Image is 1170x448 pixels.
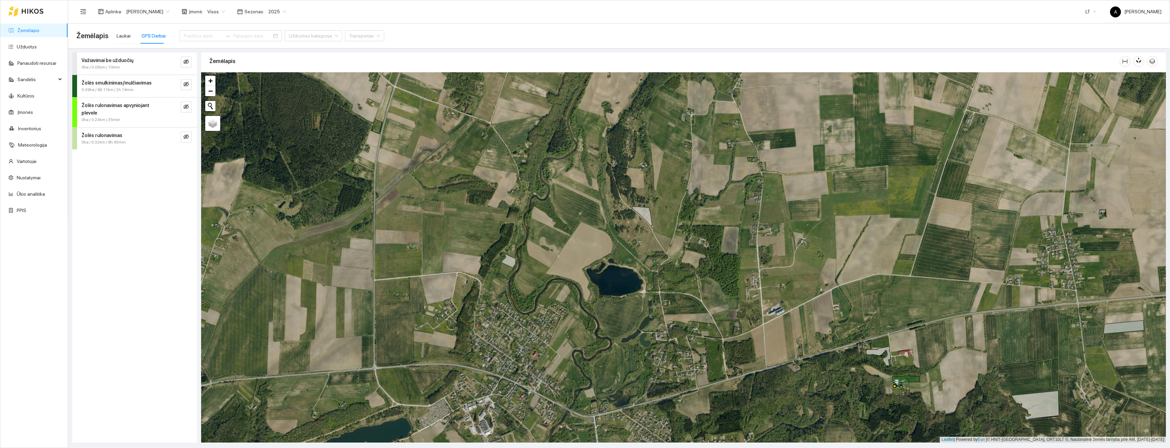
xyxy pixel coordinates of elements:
[117,32,131,40] div: Laukai
[18,142,47,148] a: Meteorologija
[18,126,41,131] a: Inventorius
[181,79,192,90] button: eye-invisible
[209,51,1120,71] div: Žemėlapis
[17,109,33,115] a: Įmonės
[207,6,225,17] span: Visos
[81,87,134,93] span: 0.39ha / 46.11km / 2h 14min
[940,437,1166,443] div: | Powered by © HNIT-[GEOGRAPHIC_DATA]; ORT10LT ©, Nacionalinė žemės tarnyba prie AM, [DATE]-[DATE]
[205,76,215,86] a: Zoom in
[17,93,34,99] a: Kultūros
[205,101,215,111] button: Initiate a new search
[80,9,86,15] span: menu-fold
[244,8,264,15] span: Sezonas :
[237,9,243,14] span: calendar
[1120,59,1130,64] span: column-width
[17,159,36,164] a: Vartotojai
[17,191,45,197] a: Ūkio analitika
[81,58,133,63] strong: Važiavimai be užduočių
[225,33,230,39] span: to
[205,116,220,131] a: Layers
[942,437,954,442] a: Leaflet
[1110,9,1161,14] span: [PERSON_NAME]
[17,73,56,86] span: Sandėlis
[72,128,197,150] div: Žolės rulonavimas0ha / 0.32km / 8h 45mineye-invisible
[183,59,189,65] span: eye-invisible
[17,208,26,213] a: PPIS
[225,33,230,39] span: swap-right
[76,5,90,18] button: menu-fold
[72,98,197,127] div: Žolės rulonavimas apvyniojant plevele0ha / 0.23km / 35mineye-invisible
[81,133,122,138] strong: Žolės rulonavimas
[978,437,985,442] a: Esri
[183,81,189,88] span: eye-invisible
[1085,6,1096,17] span: LT
[181,102,192,113] button: eye-invisible
[81,139,126,146] span: 0ha / 0.32km / 8h 45min
[105,8,122,15] span: Aplinka :
[141,32,166,40] div: GPS Darbai
[205,86,215,96] a: Zoom out
[182,9,187,14] span: shop
[183,104,189,110] span: eye-invisible
[72,75,197,97] div: Žolės smulkinimas/mulčiavimas0.39ha / 46.11km / 2h 14mineye-invisible
[81,64,120,71] span: 0ha / 0.03km / 10min
[17,60,56,66] a: Panaudoti resursai
[81,103,149,116] strong: Žolės rulonavimas apvyniojant plevele
[181,132,192,143] button: eye-invisible
[181,57,192,68] button: eye-invisible
[233,32,272,40] input: Pabaigos data
[72,53,197,75] div: Važiavimai be užduočių0ha / 0.03km / 10mineye-invisible
[208,87,213,95] span: −
[98,9,104,14] span: layout
[76,30,108,41] span: Žemėlapis
[81,117,120,123] span: 0ha / 0.23km / 35min
[17,175,41,180] a: Nustatymai
[1120,56,1130,67] button: column-width
[268,6,286,17] span: 2025
[81,80,152,86] strong: Žolės smulkinimas/mulčiavimas
[1114,6,1117,17] span: A
[986,437,987,442] span: |
[208,76,213,85] span: +
[17,28,40,33] a: Žemėlapis
[17,44,37,49] a: Užduotys
[126,6,169,17] span: Andrius Rimgaila
[184,32,222,40] input: Pradžios data
[183,134,189,140] span: eye-invisible
[189,8,203,15] span: Įmonė :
